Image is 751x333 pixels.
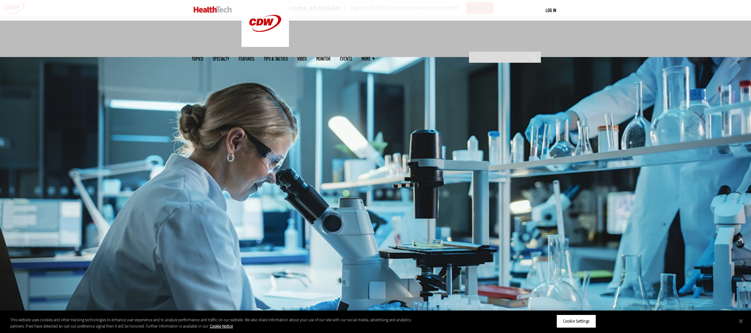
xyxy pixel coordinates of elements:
a: MonITor [316,56,331,61]
button: Close [734,314,748,328]
button: Cookie Settings [556,315,596,328]
div: User menu [546,7,556,14]
img: Home [194,6,232,13]
div: This website uses cookies and other tracking technologies to enhance user experience and to analy... [10,317,413,329]
a: Log in [546,7,556,13]
span: Specialty [213,56,229,61]
a: Tips & Tactics [264,56,288,61]
a: Video [297,56,307,61]
a: Features [239,56,254,61]
a: Events [340,56,352,61]
span: Topics [192,56,203,61]
span: More [362,56,375,61]
a: CDW [241,42,289,48]
a: More information about your privacy [210,323,233,329]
